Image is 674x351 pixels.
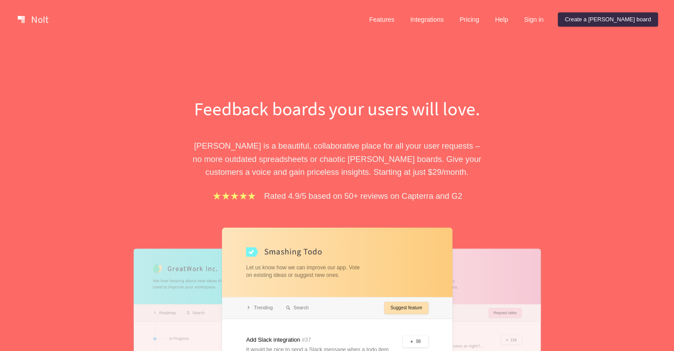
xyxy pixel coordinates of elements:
[184,96,490,122] h1: Feedback boards your users will love.
[558,12,658,27] a: Create a [PERSON_NAME] board
[452,12,486,27] a: Pricing
[264,189,462,202] p: Rated 4.9/5 based on 50+ reviews on Capterra and G2
[362,12,401,27] a: Features
[212,191,257,201] img: stars.b067e34983.png
[403,12,451,27] a: Integrations
[184,139,490,178] p: [PERSON_NAME] is a beautiful, collaborative place for all your user requests – no more outdated s...
[488,12,515,27] a: Help
[517,12,551,27] a: Sign in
